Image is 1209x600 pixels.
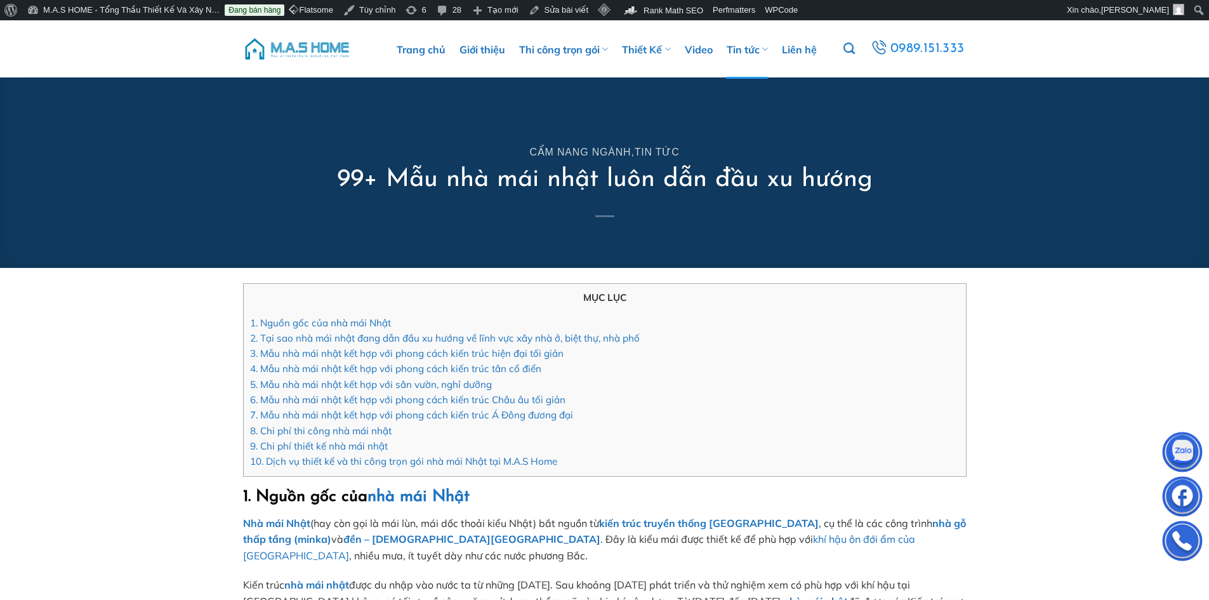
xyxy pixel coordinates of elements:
[243,516,967,564] p: (hay còn gọi là mái lùn, mái dốc thoải kiểu Nhật) bắt nguồn từ , cụ thể là các công trình và . Đâ...
[519,20,608,79] a: Thi công trọn gói
[622,20,670,79] a: Thiết Kế
[243,489,470,505] strong: 1. Nguồn gốc của
[337,163,873,196] h1: 99+ Mẫu nhà mái nhật luôn dẫn đầu xu hướng
[284,578,349,591] a: nhà mái nhật
[243,517,310,530] a: Nhà mái Nhật
[685,20,713,79] a: Video
[890,38,965,60] span: 0989.151.333
[367,489,470,505] a: nhà mái Nhật
[250,317,391,329] a: 1. Nguồn gốc của nhà mái Nhật
[343,533,600,545] a: đền – [DEMOGRAPHIC_DATA][GEOGRAPHIC_DATA]
[599,517,819,530] a: kiến trúc truyền thống [GEOGRAPHIC_DATA]
[635,147,680,157] a: Tin tức
[397,20,446,79] a: Trang chủ
[337,147,873,158] h6: ,
[1163,435,1201,473] img: Zalo
[529,147,631,157] a: Cẩm nang ngành
[250,290,960,305] p: MỤC LỤC
[250,440,388,452] a: 9. Chi phí thiết kế nhà mái nhật
[250,394,565,406] a: 6. Mẫu nhà mái nhật kết hợp với phong cách kiến trúc Châu âu tối giản
[250,347,564,359] a: 3. Mẫu nhà mái nhật kết hợp với phong cách kiến trúc hiện đại tối giản
[459,20,505,79] a: Giới thiệu
[869,37,966,60] a: 0989.151.333
[225,4,284,16] a: Đang bán hàng
[243,30,351,68] img: M.A.S HOME – Tổng Thầu Thiết Kế Và Xây Nhà Trọn Gói
[727,20,768,79] a: Tin tức
[250,378,492,390] a: 5. Mẫu nhà mái nhật kết hợp với sân vườn, nghỉ dưỡng
[250,409,573,421] a: 7. Mẫu nhà mái nhật kết hợp với phong cách kiến trúc Á Đông đương đại
[782,20,817,79] a: Liên hệ
[250,425,392,437] a: 8. Chi phí thi công nhà mái nhật
[1101,5,1169,15] span: [PERSON_NAME]
[843,36,855,62] a: Tìm kiếm
[250,332,640,344] a: 2. Tại sao nhà mái nhật đang dẫn đầu xu hướng về lĩnh vực xây nhà ở, biệt thự, nhà phố
[250,455,557,467] a: 10. Dịch vụ thiết kế và thi công trọn gói nhà mái Nhật tại M.A.S Home
[644,6,703,15] span: Rank Math SEO
[1163,479,1201,517] img: Facebook
[1163,524,1201,562] img: Phone
[250,363,541,375] a: 4. Mẫu nhà mái nhật kết hợp với phong cách kiến trúc tân cổ điển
